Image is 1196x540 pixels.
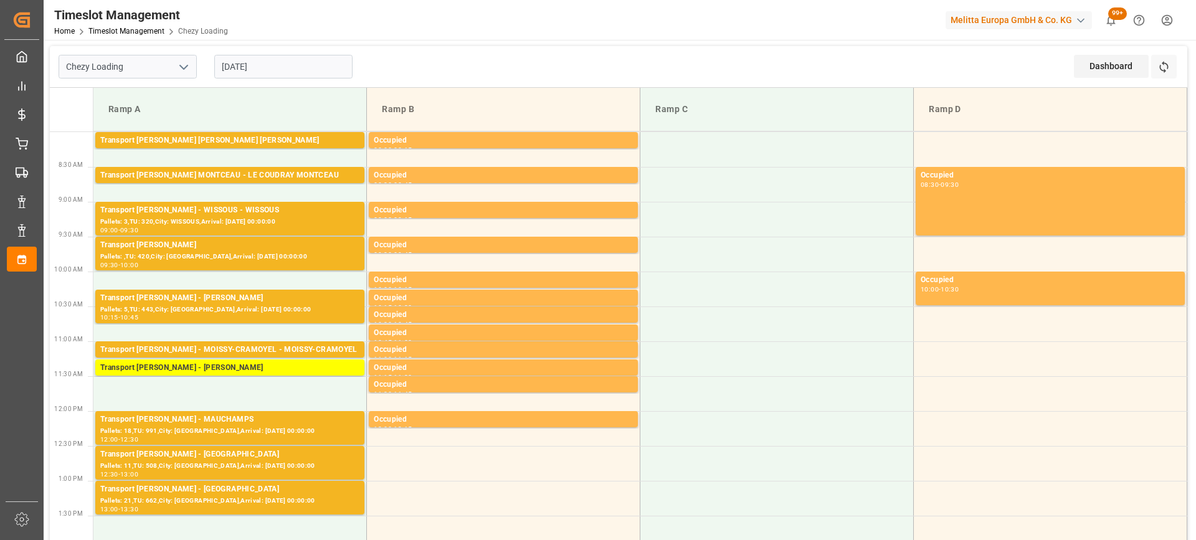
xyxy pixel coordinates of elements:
div: 11:45 [394,391,412,397]
div: Ramp C [650,98,903,121]
div: Melitta Europa GmbH & Co. KG [946,11,1092,29]
div: Pallets: 21,TU: 662,City: [GEOGRAPHIC_DATA],Arrival: [DATE] 00:00:00 [100,496,359,506]
div: 09:45 [394,252,412,257]
div: - [392,217,394,222]
div: Occupied [374,204,633,217]
span: 1:30 PM [59,510,83,517]
div: 11:00 [394,339,412,345]
div: Occupied [374,379,633,391]
div: 10:00 [921,287,939,292]
div: Transport [PERSON_NAME] - [PERSON_NAME] [100,292,359,305]
div: Transport [PERSON_NAME] - [GEOGRAPHIC_DATA] [100,483,359,496]
div: 08:45 [394,182,412,187]
div: Ramp B [377,98,630,121]
div: 08:00 [374,147,392,153]
div: - [392,182,394,187]
div: Occupied [374,362,633,374]
div: - [392,321,394,327]
a: Home [54,27,75,36]
span: 8:30 AM [59,161,83,168]
div: 12:15 [394,426,412,432]
div: Transport [PERSON_NAME] MONTCEAU - LE COUDRAY MONTCEAU [100,169,359,182]
div: Occupied [921,274,1180,287]
div: - [392,391,394,397]
div: 09:30 [120,227,138,233]
div: 12:00 [100,437,118,442]
span: 11:00 AM [54,336,83,343]
div: Pallets: 5,TU: 443,City: [GEOGRAPHIC_DATA],Arrival: [DATE] 00:00:00 [100,305,359,315]
div: Transport [PERSON_NAME] - MAUCHAMPS [100,414,359,426]
div: 08:30 [921,182,939,187]
div: 08:15 [394,147,412,153]
div: 10:30 [394,305,412,310]
div: - [392,426,394,432]
div: 10:15 [100,315,118,320]
div: 13:00 [120,471,138,477]
div: 09:30 [374,252,392,257]
div: 10:00 [374,287,392,292]
div: Transport [PERSON_NAME] - [PERSON_NAME] [100,362,359,374]
div: Dashboard [1074,55,1149,78]
div: - [118,227,120,233]
div: - [392,339,394,345]
div: Transport [PERSON_NAME] - [GEOGRAPHIC_DATA] [100,448,359,461]
div: Occupied [374,327,633,339]
div: 11:30 [374,391,392,397]
span: 10:00 AM [54,266,83,273]
span: 99+ [1108,7,1127,20]
div: 10:00 [120,262,138,268]
div: 11:30 [394,374,412,380]
div: 11:15 [374,374,392,380]
div: 11:15 [394,356,412,362]
div: 13:30 [120,506,138,512]
div: 12:30 [120,437,138,442]
div: Occupied [374,344,633,356]
span: 1:00 PM [59,475,83,482]
div: 09:00 [374,217,392,222]
button: show 100 new notifications [1097,6,1125,34]
span: 10:30 AM [54,301,83,308]
div: Pallets: 3,TU: 160,City: MOISSY-CRAMOYEL,Arrival: [DATE] 00:00:00 [100,356,359,367]
div: 12:00 [374,426,392,432]
div: - [392,374,394,380]
div: 08:30 [374,182,392,187]
div: Pallets: 11,TU: 508,City: [GEOGRAPHIC_DATA],Arrival: [DATE] 00:00:00 [100,461,359,471]
div: Transport [PERSON_NAME] [PERSON_NAME] [PERSON_NAME] [100,135,359,147]
div: Occupied [374,274,633,287]
div: - [118,262,120,268]
div: 10:30 [374,321,392,327]
span: 9:30 AM [59,231,83,238]
div: 09:30 [100,262,118,268]
div: Ramp D [924,98,1177,121]
div: 09:00 [100,227,118,233]
div: 11:00 [374,356,392,362]
div: - [392,147,394,153]
div: Pallets: ,TU: 420,City: [GEOGRAPHIC_DATA],Arrival: [DATE] 00:00:00 [100,252,359,262]
span: 12:00 PM [54,405,83,412]
div: - [939,182,941,187]
div: Occupied [374,239,633,252]
a: Timeslot Management [88,27,164,36]
div: Ramp A [103,98,356,121]
div: Transport [PERSON_NAME] - WISSOUS - WISSOUS [100,204,359,217]
div: Pallets: 3,TU: 320,City: WISSOUS,Arrival: [DATE] 00:00:00 [100,217,359,227]
div: Timeslot Management [54,6,228,24]
div: - [118,437,120,442]
button: Melitta Europa GmbH & Co. KG [946,8,1097,32]
div: 10:15 [374,305,392,310]
div: - [392,356,394,362]
input: Type to search/select [59,55,197,78]
div: Transport [PERSON_NAME] - MOISSY-CRAMOYEL - MOISSY-CRAMOYEL [100,344,359,356]
div: 10:30 [941,287,959,292]
span: 11:30 AM [54,371,83,377]
div: 10:45 [374,339,392,345]
div: Pallets: ,TU: 76,City: [PERSON_NAME] [PERSON_NAME],Arrival: [DATE] 00:00:00 [100,147,359,158]
div: Pallets: ,TU: 95,City: [GEOGRAPHIC_DATA],Arrival: [DATE] 00:00:00 [100,182,359,192]
div: 10:45 [120,315,138,320]
input: DD-MM-YYYY [214,55,353,78]
div: - [118,506,120,512]
span: 9:00 AM [59,196,83,203]
div: 13:00 [100,506,118,512]
div: 12:30 [100,471,118,477]
div: Occupied [374,135,633,147]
